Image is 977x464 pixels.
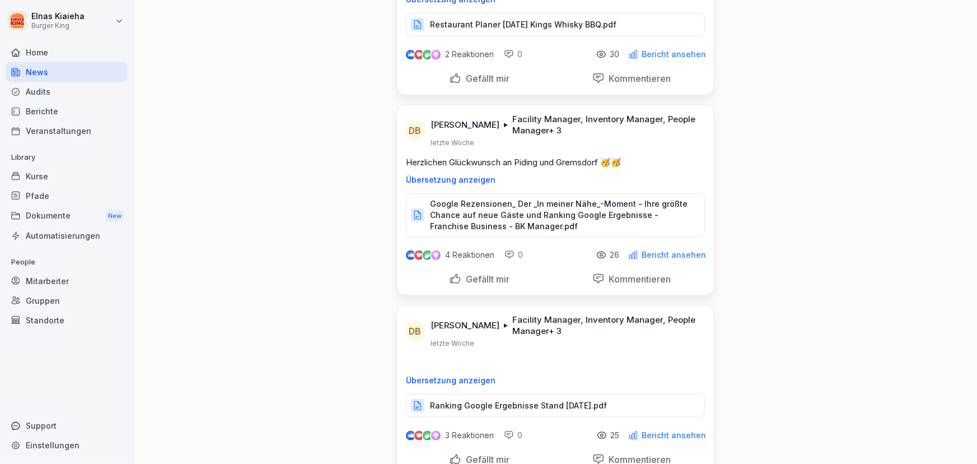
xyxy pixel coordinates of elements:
p: Bericht ansehen [642,50,706,59]
a: Audits [6,82,128,101]
a: Home [6,43,128,62]
p: letzte Woche [431,138,474,147]
a: Einstellungen [6,435,128,455]
img: love [415,251,423,259]
p: Facility Manager, Inventory Manager, People Manager + 3 [512,114,700,136]
p: People [6,253,128,271]
p: letzte Woche [431,339,474,348]
div: DB [405,321,425,341]
a: Restaurant Planer [DATE] Kings Whisky BBQ.pdf [406,22,705,34]
a: Veranstaltungen [6,121,128,141]
p: Facility Manager, Inventory Manager, People Manager + 3 [512,314,700,337]
img: celebrate [423,50,432,59]
img: celebrate [423,431,432,440]
img: like [406,50,415,59]
p: Bericht ansehen [642,250,706,259]
div: Support [6,416,128,435]
div: 0 [504,430,522,441]
p: 4 Reaktionen [445,250,494,259]
div: 0 [504,49,522,60]
p: Ranking Google Ergebnisse Stand [DATE].pdf [430,400,607,411]
div: DB [405,120,425,141]
a: Berichte [6,101,128,121]
p: Kommentieren [605,273,671,285]
p: 26 [610,250,619,259]
a: Kurse [6,166,128,186]
p: Gefällt mir [461,73,509,84]
p: Burger King [31,22,85,30]
img: love [415,50,423,59]
p: Herzlichen Glückwunsch an Piding und Gremsdorf 🥳🥳 [406,156,705,169]
p: Elnas Kiaieha [31,12,85,21]
p: Gefällt mir [461,273,509,285]
img: like [406,431,415,440]
p: [PERSON_NAME] [431,320,499,331]
p: 3 Reaktionen [445,431,494,440]
img: like [406,250,415,259]
div: 0 [504,249,523,261]
img: inspiring [431,430,441,440]
p: 30 [610,50,619,59]
img: love [415,431,423,440]
img: inspiring [431,49,441,59]
div: Dokumente [6,206,128,226]
a: Automatisierungen [6,226,128,245]
a: DokumenteNew [6,206,128,226]
a: Ranking Google Ergebnisse Stand [DATE].pdf [406,403,705,415]
a: News [6,62,128,82]
a: Pfade [6,186,128,206]
p: Übersetzung anzeigen [406,376,705,385]
a: Gruppen [6,291,128,310]
p: 25 [610,431,619,440]
p: Google Rezensionen_ Der _In meiner Nähe_-Moment - Ihre größte Chance auf neue Gäste und Ranking G... [430,198,693,232]
p: Restaurant Planer [DATE] Kings Whisky BBQ.pdf [430,19,616,30]
div: New [105,210,124,222]
p: [PERSON_NAME] [431,119,499,131]
img: inspiring [431,250,441,260]
img: celebrate [423,250,432,260]
a: Mitarbeiter [6,271,128,291]
p: Bericht ansehen [642,431,706,440]
a: Standorte [6,310,128,330]
a: Google Rezensionen_ Der _In meiner Nähe_-Moment - Ihre größte Chance auf neue Gäste und Ranking G... [406,213,705,224]
p: Übersetzung anzeigen [406,175,705,184]
p: Library [6,149,128,166]
p: Kommentieren [605,73,671,84]
p: 2 Reaktionen [445,50,494,59]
